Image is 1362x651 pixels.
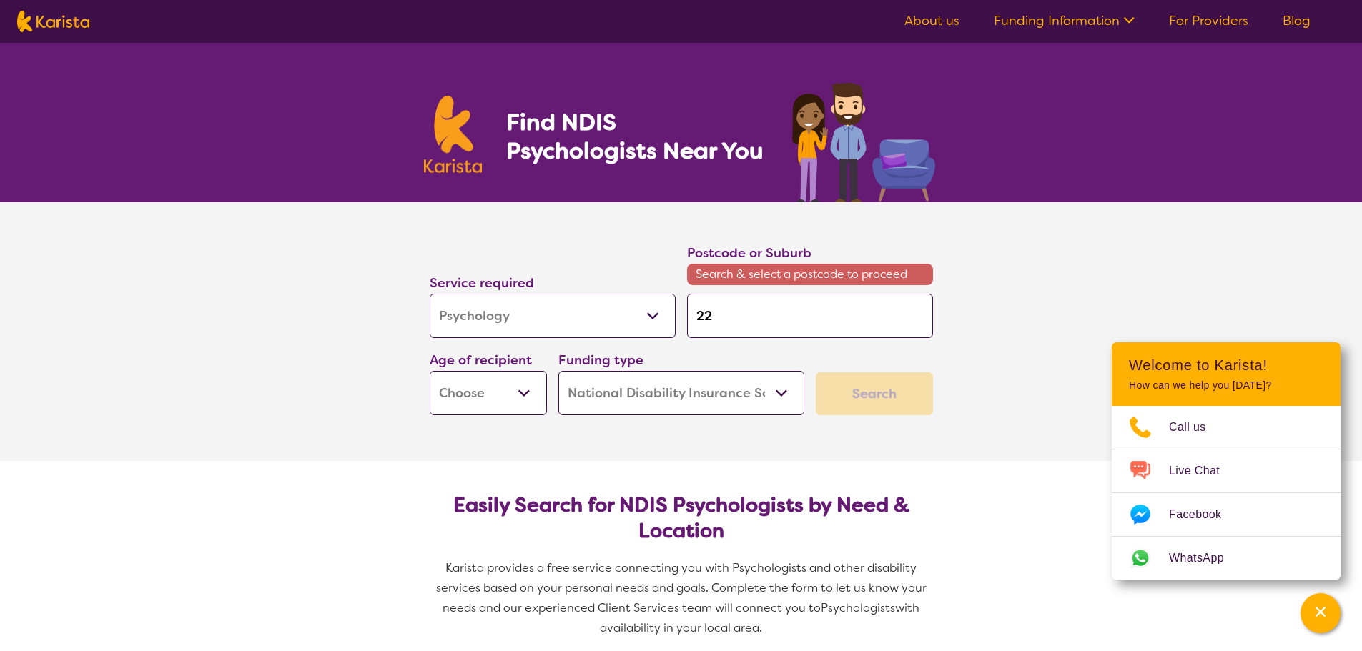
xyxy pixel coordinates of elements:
a: Web link opens in a new tab. [1112,537,1341,580]
a: Blog [1283,12,1311,29]
button: Channel Menu [1301,593,1341,633]
input: Type [687,294,933,338]
span: Psychologists [821,600,895,615]
ul: Choose channel [1112,406,1341,580]
h2: Welcome to Karista! [1129,357,1323,374]
a: About us [904,12,959,29]
div: Channel Menu [1112,342,1341,580]
p: How can we help you [DATE]? [1129,379,1323,392]
a: For Providers [1169,12,1248,29]
img: Karista logo [17,11,89,32]
span: Facebook [1169,504,1238,525]
span: Search & select a postcode to proceed [687,264,933,285]
span: Call us [1169,417,1223,438]
span: Karista provides a free service connecting you with Psychologists and other disability services b... [436,560,929,615]
label: Funding type [558,352,643,369]
label: Postcode or Suburb [687,244,811,262]
label: Service required [430,274,534,292]
h2: Easily Search for NDIS Psychologists by Need & Location [441,492,922,544]
label: Age of recipient [430,352,532,369]
span: Live Chat [1169,460,1237,482]
a: Funding Information [994,12,1135,29]
span: WhatsApp [1169,547,1241,569]
img: psychology [787,77,939,202]
img: Karista logo [424,96,483,173]
h1: Find NDIS Psychologists Near You [506,108,771,165]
